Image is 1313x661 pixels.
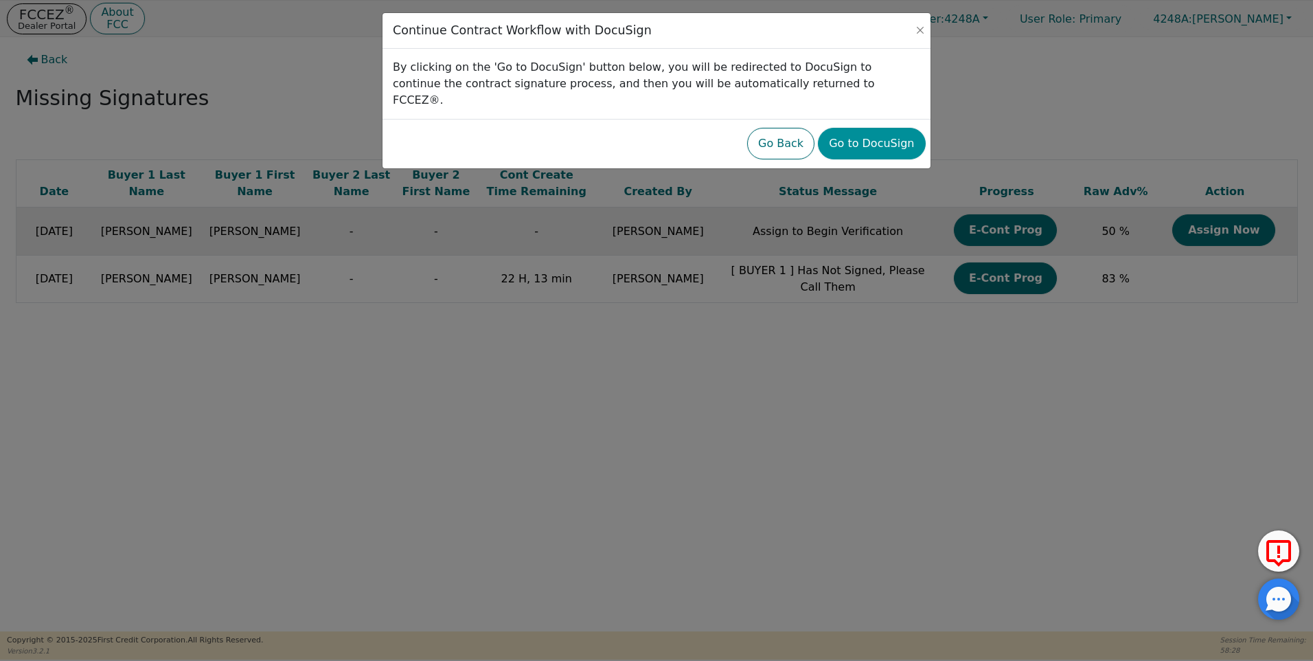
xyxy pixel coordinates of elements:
button: Report Error to FCC [1258,530,1299,572]
h3: Continue Contract Workflow with DocuSign [393,23,652,38]
p: By clicking on the 'Go to DocuSign' button below, you will be redirected to DocuSign to continue ... [393,59,920,109]
button: Go Back [747,128,814,159]
button: Go to DocuSign [818,128,925,159]
button: Close [913,23,927,37]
